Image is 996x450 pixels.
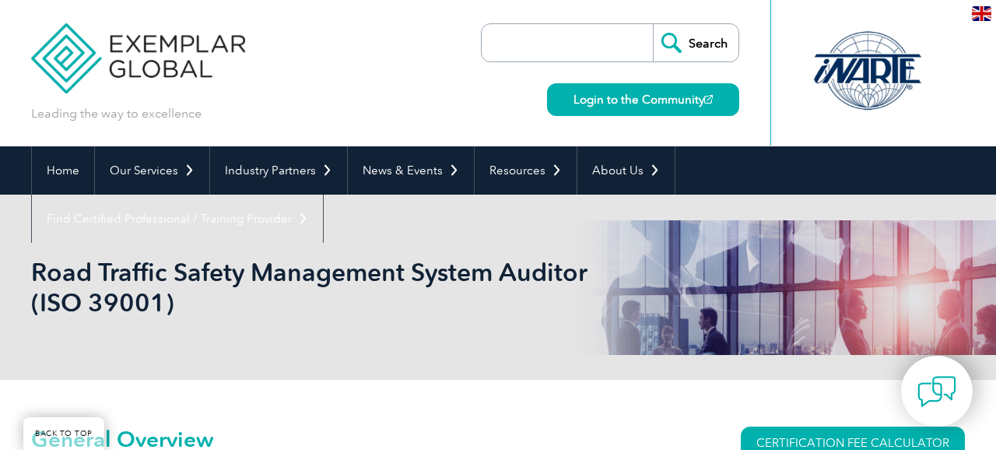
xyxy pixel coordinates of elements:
[210,146,347,195] a: Industry Partners
[917,372,956,411] img: contact-chat.png
[475,146,577,195] a: Resources
[31,105,202,122] p: Leading the way to excellence
[547,83,739,116] a: Login to the Community
[348,146,474,195] a: News & Events
[95,146,209,195] a: Our Services
[653,24,738,62] input: Search
[972,6,991,21] img: en
[23,417,104,450] a: BACK TO TOP
[32,195,323,243] a: Find Certified Professional / Training Provider
[31,257,629,318] h1: Road Traffic Safety Management System Auditor (ISO 39001)
[32,146,94,195] a: Home
[577,146,675,195] a: About Us
[704,95,713,104] img: open_square.png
